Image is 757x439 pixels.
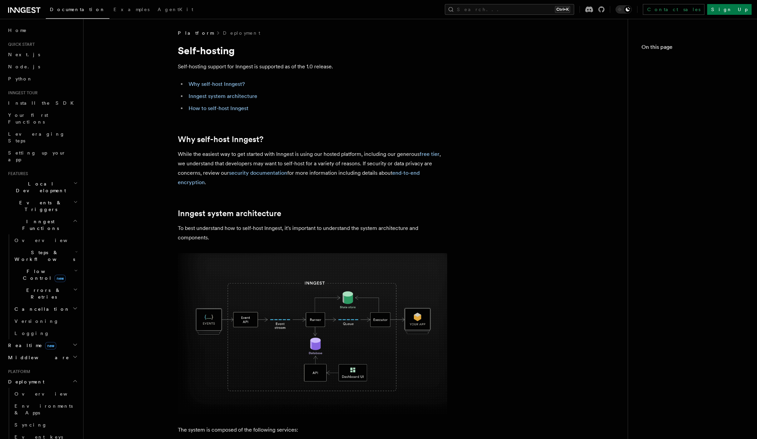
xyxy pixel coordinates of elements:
span: AgentKit [158,7,193,12]
a: Deployment [223,30,260,36]
img: Inngest system architecture diagram [178,253,447,414]
p: To best understand how to self-host Inngest, it's important to understand the system architecture... [178,224,447,242]
button: Local Development [5,178,79,197]
span: Platform [178,30,213,36]
a: Python [5,73,79,85]
a: Overview [12,234,79,246]
span: Errors & Retries [12,287,73,300]
a: Your first Functions [5,109,79,128]
a: Overview [12,388,79,400]
span: Realtime [5,342,56,349]
a: Why self-host Inngest? [189,81,245,87]
span: Inngest Functions [5,218,73,232]
a: security documentation [229,170,287,176]
a: Documentation [46,2,109,19]
span: Install the SDK [8,100,78,106]
span: Next.js [8,52,40,57]
span: Inngest tour [5,90,38,96]
span: Deployment [5,378,44,385]
a: Environments & Apps [12,400,79,419]
span: Examples [113,7,150,12]
button: Steps & Workflows [12,246,79,265]
a: Logging [12,327,79,339]
a: free tier [420,151,439,157]
button: Cancellation [12,303,79,315]
a: Contact sales [643,4,704,15]
span: Environments & Apps [14,403,73,415]
a: Syncing [12,419,79,431]
button: Errors & Retries [12,284,79,303]
a: AgentKit [154,2,197,18]
a: Node.js [5,61,79,73]
button: Flow Controlnew [12,265,79,284]
div: Inngest Functions [5,234,79,339]
span: Steps & Workflows [12,249,75,263]
button: Realtimenew [5,339,79,351]
a: Examples [109,2,154,18]
a: Inngest system architecture [178,209,281,218]
h1: Self-hosting [178,44,447,57]
span: Home [8,27,27,34]
button: Toggle dark mode [616,5,632,13]
span: Overview [14,391,84,397]
button: Search...Ctrl+K [445,4,574,15]
span: Setting up your app [8,150,66,162]
span: Node.js [8,64,40,69]
a: Home [5,24,79,36]
span: Events & Triggers [5,199,73,213]
span: Syncing [14,422,47,428]
a: Setting up your app [5,147,79,166]
span: Platform [5,369,30,374]
button: Inngest Functions [5,215,79,234]
span: Features [5,171,28,176]
a: How to self-host Inngest [189,105,249,111]
span: new [55,275,66,282]
a: Install the SDK [5,97,79,109]
span: Your first Functions [8,112,48,125]
p: Self-hosting support for Inngest is supported as of the 1.0 release. [178,62,447,71]
span: Documentation [50,7,105,12]
span: Python [8,76,33,81]
p: The system is composed of the following services: [178,425,447,435]
a: Inngest system architecture [189,93,257,99]
kbd: Ctrl+K [555,6,570,13]
span: Overview [14,238,84,243]
span: Quick start [5,42,35,47]
p: While the easiest way to get started with Inngest is using our hosted platform, including our gen... [178,149,447,187]
span: Leveraging Steps [8,131,65,143]
a: Sign Up [707,4,752,15]
button: Deployment [5,376,79,388]
button: Middleware [5,351,79,364]
a: Leveraging Steps [5,128,79,147]
span: Cancellation [12,306,70,312]
span: Versioning [14,318,59,324]
span: Local Development [5,180,73,194]
h4: On this page [641,43,744,54]
span: new [45,342,56,349]
span: Middleware [5,354,69,361]
span: Logging [14,331,50,336]
button: Events & Triggers [5,197,79,215]
span: Flow Control [12,268,74,281]
a: Next.js [5,48,79,61]
a: Versioning [12,315,79,327]
a: Why self-host Inngest? [178,135,263,144]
